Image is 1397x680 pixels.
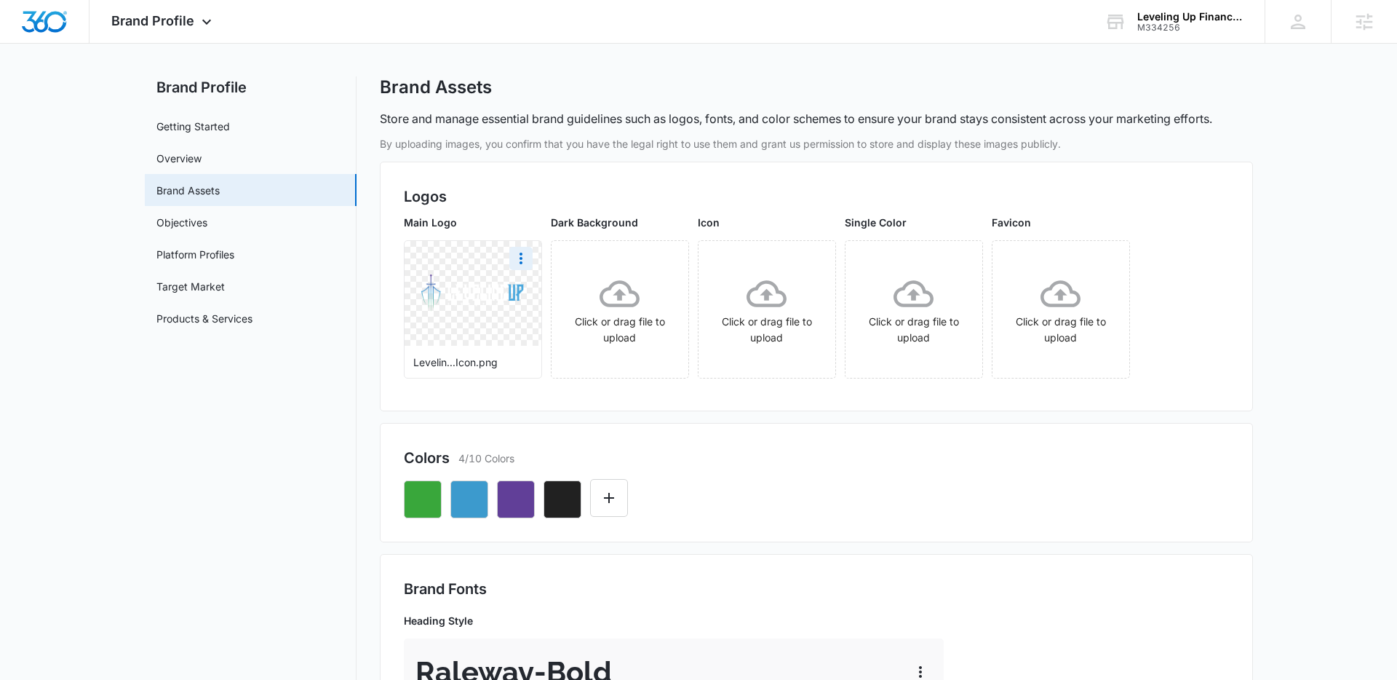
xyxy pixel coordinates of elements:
p: Favicon [992,215,1130,230]
span: Click or drag file to upload [698,241,835,378]
p: Levelin...Icon.png [413,355,533,370]
p: Store and manage essential brand guidelines such as logos, fonts, and color schemes to ensure you... [380,110,1212,127]
div: account name [1137,11,1243,23]
a: Brand Assets [156,183,220,198]
p: By uploading images, you confirm that you have the legal right to use them and grant us permissio... [380,136,1253,151]
h2: Brand Profile [145,76,357,98]
div: Click or drag file to upload [698,274,835,346]
a: Overview [156,151,202,166]
span: Click or drag file to upload [845,241,982,378]
p: Main Logo [404,215,542,230]
a: Products & Services [156,311,252,326]
p: Single Color [845,215,983,230]
p: Icon [698,215,836,230]
div: Click or drag file to upload [845,274,982,346]
img: User uploaded logo [421,274,524,312]
div: Click or drag file to upload [992,274,1129,346]
h2: Logos [404,186,1229,207]
div: Click or drag file to upload [552,274,688,346]
a: Platform Profiles [156,247,234,262]
p: 4/10 Colors [458,451,514,466]
h2: Colors [404,447,450,469]
h2: Brand Fonts [404,578,1229,600]
span: Click or drag file to upload [552,241,688,378]
p: Dark Background [551,215,689,230]
a: Getting Started [156,119,230,134]
a: Target Market [156,279,225,294]
button: More [509,247,533,270]
h1: Brand Assets [380,76,492,98]
div: account id [1137,23,1243,33]
span: Brand Profile [111,13,194,28]
span: Click or drag file to upload [992,241,1129,378]
p: Heading Style [404,613,944,628]
a: Objectives [156,215,207,230]
button: Edit Color [590,479,628,517]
